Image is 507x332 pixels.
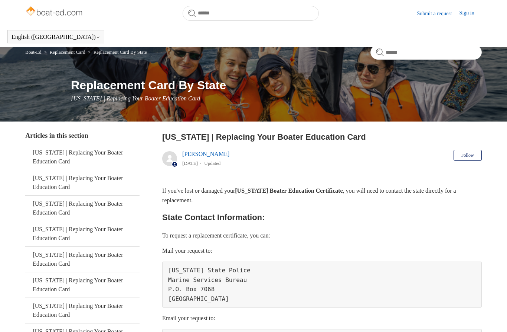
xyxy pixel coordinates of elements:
[482,307,501,326] div: Live chat
[12,34,100,40] button: English ([GEOGRAPHIC_DATA])
[162,186,482,205] p: If you've lost or damaged your , you will need to contact the state directly for a replacement.
[235,187,343,194] strong: [US_STATE] Boater Education Certificate
[71,76,481,94] h1: Replacement Card By State
[182,151,229,157] a: [PERSON_NAME]
[162,313,482,323] p: Email your request to:
[162,131,482,143] h2: New Jersey | Replacing Your Boater Education Card
[162,211,482,224] h2: State Contact Information:
[25,132,88,139] span: Articles in this section
[25,4,84,19] img: Boat-Ed Help Center home page
[25,247,139,272] a: [US_STATE] | Replacing Your Boater Education Card
[162,231,482,240] p: To request a replacement certificate, you can:
[25,196,139,221] a: [US_STATE] | Replacing Your Boater Education Card
[162,246,482,256] p: Mail your request to:
[71,95,200,102] span: [US_STATE] | Replacing Your Boater Education Card
[25,49,41,55] a: Boat-Ed
[94,49,147,55] a: Replacement Card By State
[25,170,139,195] a: [US_STATE] | Replacing Your Boater Education Card
[182,160,198,166] time: 05/23/2024, 11:00
[25,49,43,55] li: Boat-Ed
[43,49,86,55] li: Replacement Card
[25,145,139,170] a: [US_STATE] | Replacing Your Boater Education Card
[417,10,459,17] a: Submit a request
[370,45,482,60] input: Search
[25,298,139,323] a: [US_STATE] | Replacing Your Boater Education Card
[459,9,482,18] a: Sign in
[86,49,147,55] li: Replacement Card By State
[25,221,139,246] a: [US_STATE] | Replacing Your Boater Education Card
[454,150,482,161] button: Follow Article
[162,262,482,308] pre: [US_STATE] State Police Marine Services Bureau P.O. Box 7068 [GEOGRAPHIC_DATA]
[204,160,220,166] li: Updated
[49,49,85,55] a: Replacement Card
[183,6,319,21] input: Search
[25,272,139,298] a: [US_STATE] | Replacing Your Boater Education Card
